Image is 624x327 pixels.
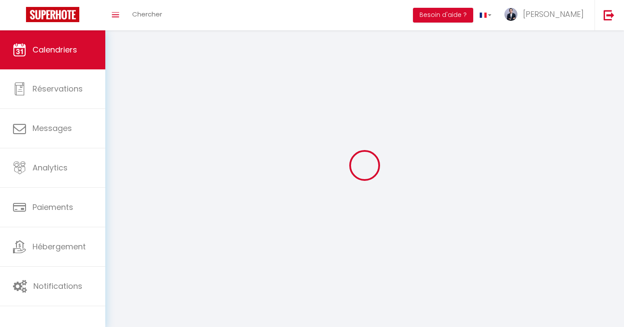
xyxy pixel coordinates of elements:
span: Messages [32,123,72,134]
span: [PERSON_NAME] [523,9,584,20]
span: Hébergement [32,241,86,252]
span: Calendriers [32,44,77,55]
span: Chercher [132,10,162,19]
span: Notifications [33,281,82,291]
img: logout [604,10,614,20]
span: Réservations [32,83,83,94]
img: Super Booking [26,7,79,22]
span: Analytics [32,162,68,173]
img: ... [504,8,517,21]
button: Besoin d'aide ? [413,8,473,23]
span: Paiements [32,202,73,213]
